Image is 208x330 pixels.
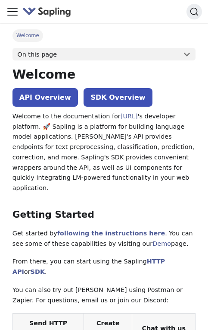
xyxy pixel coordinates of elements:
h1: Welcome [12,67,196,82]
a: API Overview [12,88,78,107]
a: [URL] [121,113,138,120]
a: Sapling.aiSapling.ai [22,6,75,18]
a: following the instructions here [57,230,165,237]
p: From there, you can start using the Sapling or . [12,257,196,277]
a: Demo [152,240,171,247]
button: Toggle navigation bar [6,5,19,18]
p: Welcome to the documentation for 's developer platform. 🚀 Sapling is a platform for building lang... [12,111,196,194]
h2: Getting Started [12,209,196,221]
nav: Breadcrumbs [12,29,196,41]
button: Search (Command+K) [186,4,202,19]
button: On this page [12,48,196,61]
p: Get started by . You can see some of these capabilities by visiting our page. [12,228,196,249]
img: Sapling.ai [22,6,71,18]
a: SDK [31,268,45,275]
p: You can also try out [PERSON_NAME] using Postman or Zapier. For questions, email us or join our D... [12,285,196,306]
span: Welcome [12,29,43,41]
a: SDK Overview [84,88,152,107]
